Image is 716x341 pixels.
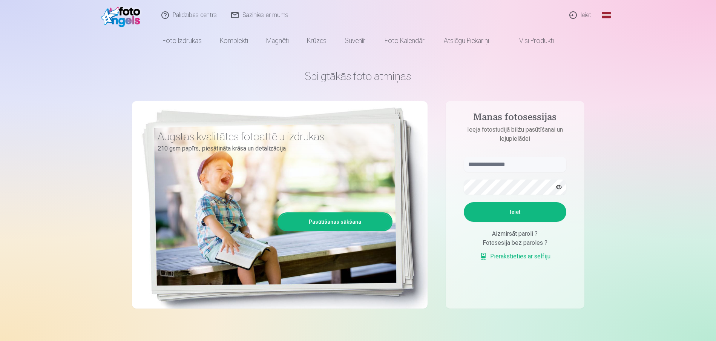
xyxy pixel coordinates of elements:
button: Ieiet [464,202,566,222]
a: Pasūtīšanas sākšana [279,214,391,230]
div: Fotosesija bez paroles ? [464,238,566,247]
img: /fa1 [101,3,144,27]
h3: Augstas kvalitātes fotoattēlu izdrukas [158,130,387,143]
a: Komplekti [211,30,257,51]
a: Foto izdrukas [153,30,211,51]
a: Pierakstieties ar selfiju [480,252,550,261]
div: Aizmirsāt paroli ? [464,229,566,238]
a: Magnēti [257,30,298,51]
h1: Spilgtākās foto atmiņas [132,69,584,83]
a: Foto kalendāri [376,30,435,51]
p: 210 gsm papīrs, piesātināta krāsa un detalizācija [158,143,387,154]
a: Krūzes [298,30,336,51]
a: Visi produkti [498,30,563,51]
a: Suvenīri [336,30,376,51]
a: Atslēgu piekariņi [435,30,498,51]
p: Ieeja fotostudijā bilžu pasūtīšanai un lejupielādei [456,125,574,143]
h4: Manas fotosessijas [456,112,574,125]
